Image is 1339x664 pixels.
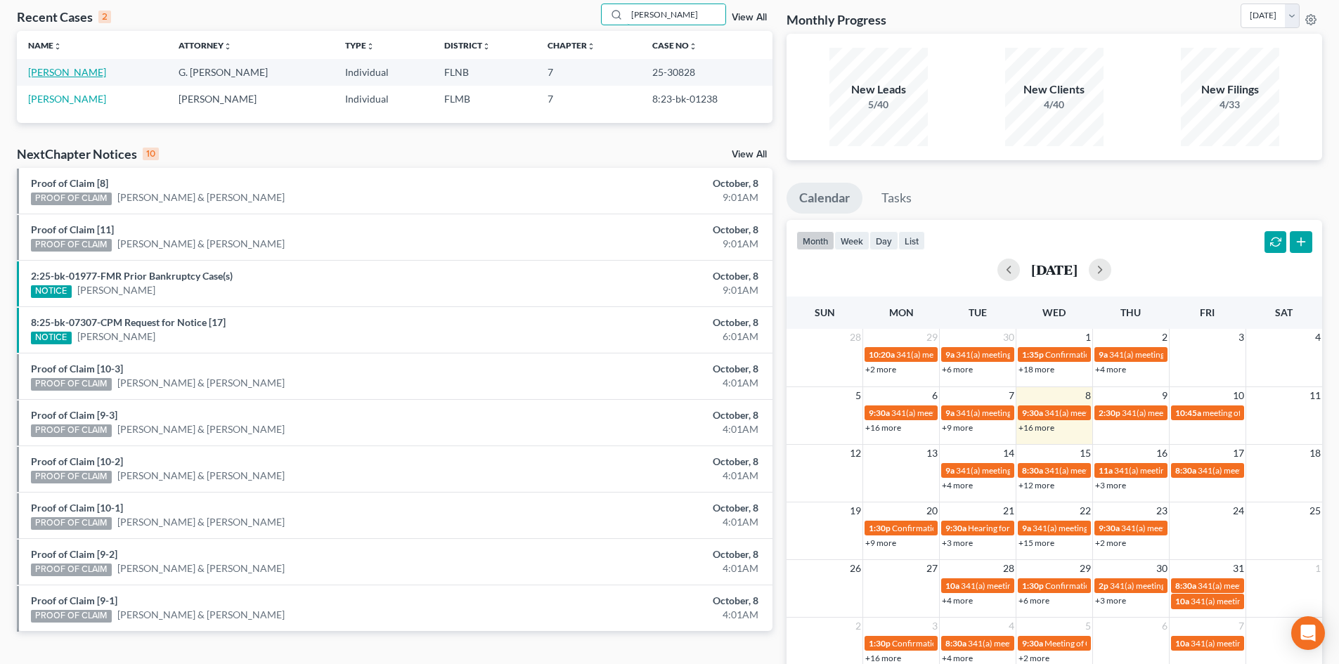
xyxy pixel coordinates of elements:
button: week [834,231,869,250]
a: View All [732,13,767,22]
span: 341(a) meeting for [PERSON_NAME] [1033,523,1168,533]
span: 341(a) meeting for [PERSON_NAME] [968,638,1104,649]
a: Nameunfold_more [28,40,62,51]
span: 29 [1078,560,1092,577]
div: 4:01AM [525,469,758,483]
a: 2:25-bk-01977-FMR Prior Bankruptcy Case(s) [31,270,233,282]
a: +16 more [1018,422,1054,433]
a: Case Nounfold_more [652,40,697,51]
input: Search by name... [627,4,725,25]
div: October, 8 [525,547,758,561]
a: Proof of Claim [11] [31,223,114,235]
div: October, 8 [525,501,758,515]
a: Proof of Claim [9-1] [31,594,117,606]
div: 2 [98,11,111,23]
div: New Filings [1181,82,1279,98]
td: 7 [536,86,642,112]
span: 6 [1160,618,1169,634]
a: [PERSON_NAME] [28,93,106,105]
span: 15 [1078,445,1092,462]
span: 341(a) meeting for [PERSON_NAME] [1198,465,1333,476]
div: 9:01AM [525,283,758,297]
span: 9 [1160,387,1169,404]
span: 5 [854,387,862,404]
a: Proof of Claim [9-2] [31,548,117,560]
a: Calendar [787,183,862,214]
span: 1 [1314,560,1322,577]
span: Sat [1275,306,1293,318]
div: PROOF OF CLAIM [31,193,112,205]
div: 4:01AM [525,561,758,575]
span: 11 [1308,387,1322,404]
span: 10a [1175,596,1189,606]
span: 9a [1022,523,1031,533]
i: unfold_more [482,42,491,51]
a: [PERSON_NAME] & [PERSON_NAME] [117,515,285,529]
span: 341(a) meeting for [PERSON_NAME] [1044,465,1180,476]
div: PROOF OF CLAIM [31,610,112,623]
a: Districtunfold_more [444,40,491,51]
div: PROOF OF CLAIM [31,517,112,530]
span: Confirmation hearing for [PERSON_NAME] [892,638,1052,649]
span: 18 [1308,445,1322,462]
a: [PERSON_NAME] & [PERSON_NAME] [117,376,285,390]
a: [PERSON_NAME] & [PERSON_NAME] [117,190,285,204]
a: +4 more [1095,364,1126,375]
span: 341(a) meeting for [PERSON_NAME] [1121,523,1257,533]
i: unfold_more [366,42,375,51]
span: 13 [925,445,939,462]
span: 1:30p [1022,580,1044,591]
i: unfold_more [587,42,595,51]
i: unfold_more [224,42,232,51]
a: +2 more [1018,653,1049,663]
div: 4/33 [1181,98,1279,112]
span: Confirmation hearing for [PERSON_NAME] [892,523,1052,533]
div: NOTICE [31,332,72,344]
span: Fri [1200,306,1215,318]
span: 9:30a [1022,408,1043,418]
div: PROOF OF CLAIM [31,239,112,252]
span: 24 [1231,502,1246,519]
td: Individual [334,86,433,112]
div: 5/40 [829,98,928,112]
div: New Leads [829,82,928,98]
span: 27 [925,560,939,577]
a: +2 more [1095,538,1126,548]
span: 16 [1155,445,1169,462]
div: NOTICE [31,285,72,298]
a: [PERSON_NAME] & [PERSON_NAME] [117,237,285,251]
a: +9 more [865,538,896,548]
a: +9 more [942,422,973,433]
a: +2 more [865,364,896,375]
span: 23 [1155,502,1169,519]
span: 341(a) meeting for [PERSON_NAME] & [PERSON_NAME] [1114,465,1324,476]
a: +4 more [942,480,973,490]
span: Wed [1042,306,1066,318]
span: 341(a) meeting for [PERSON_NAME] [956,349,1092,360]
span: 9:30a [945,523,966,533]
span: 341(a) meeting for [PERSON_NAME] & [PERSON_NAME] [1110,580,1320,591]
span: 7 [1237,618,1246,634]
span: 341(a) meeting for [PERSON_NAME] [956,408,1092,418]
span: 4 [1007,618,1016,634]
span: 3 [931,618,939,634]
a: [PERSON_NAME] & [PERSON_NAME] [117,469,285,483]
div: 9:01AM [525,190,758,204]
a: Tasks [869,183,924,214]
div: 9:01AM [525,237,758,251]
span: Tue [969,306,987,318]
div: PROOF OF CLAIM [31,471,112,483]
div: 4:01AM [525,376,758,390]
h3: Monthly Progress [787,11,886,28]
span: 21 [1002,502,1016,519]
div: Recent Cases [17,8,111,25]
span: 2 [854,618,862,634]
a: [PERSON_NAME] & [PERSON_NAME] [117,561,285,575]
td: 8:23-bk-01238 [641,86,772,112]
span: 17 [1231,445,1246,462]
span: 3 [1237,329,1246,346]
span: 11a [1099,465,1113,476]
button: day [869,231,898,250]
td: 25-30828 [641,59,772,85]
a: +16 more [865,653,901,663]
